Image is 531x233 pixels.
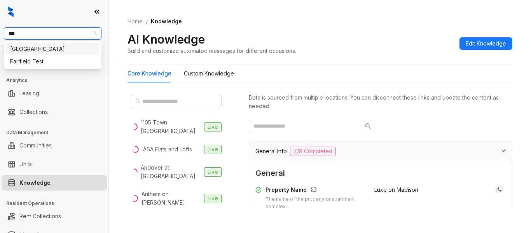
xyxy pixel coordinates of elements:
[6,77,108,84] h3: Analytics
[501,149,506,153] span: expanded
[141,118,201,135] div: 1105 Town [GEOGRAPHIC_DATA]
[141,190,201,207] div: Anthem on [PERSON_NAME]
[459,37,512,50] button: Edit Knowledge
[19,156,32,172] a: Units
[184,69,234,78] div: Custom Knowledge
[5,55,100,68] div: Fairfield Test
[19,175,51,191] a: Knowledge
[151,18,182,25] span: Knowledge
[2,86,107,101] li: Leasing
[255,167,506,179] span: General
[19,86,39,101] a: Leasing
[19,208,61,224] a: Rent Collections
[255,147,287,156] span: General Info
[128,47,296,55] div: Build and customize automated messages for different occasions.
[249,93,512,110] div: Data is sourced from multiple locations. You can disconnect these links and update the content as...
[204,145,222,154] span: Live
[374,186,418,193] span: Luxe on Madison
[290,147,336,156] span: 7/8 Completed
[10,45,95,53] div: [GEOGRAPHIC_DATA]
[265,196,365,210] div: The name of the property or apartment complex.
[204,194,222,203] span: Live
[6,129,108,136] h3: Data Management
[128,69,171,78] div: Core Knowledge
[249,142,512,161] div: General Info7/8 Completed
[19,138,52,153] a: Communities
[19,104,48,120] a: Collections
[146,17,148,26] li: /
[135,98,141,104] span: search
[2,175,107,191] li: Knowledge
[466,39,506,48] span: Edit Knowledge
[2,156,107,172] li: Units
[2,52,107,68] li: Leads
[143,145,192,154] div: ASA Flats and Lofts
[265,186,365,196] div: Property Name
[128,32,205,47] h2: AI Knowledge
[204,122,222,131] span: Live
[5,43,100,55] div: Fairfield
[365,123,371,129] span: search
[6,200,108,207] h3: Resident Operations
[126,17,144,26] a: Home
[2,138,107,153] li: Communities
[8,6,14,17] img: logo
[10,57,95,66] div: Fairfield Test
[204,167,222,177] span: Live
[2,104,107,120] li: Collections
[141,163,201,180] div: Andover at [GEOGRAPHIC_DATA]
[2,208,107,224] li: Rent Collections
